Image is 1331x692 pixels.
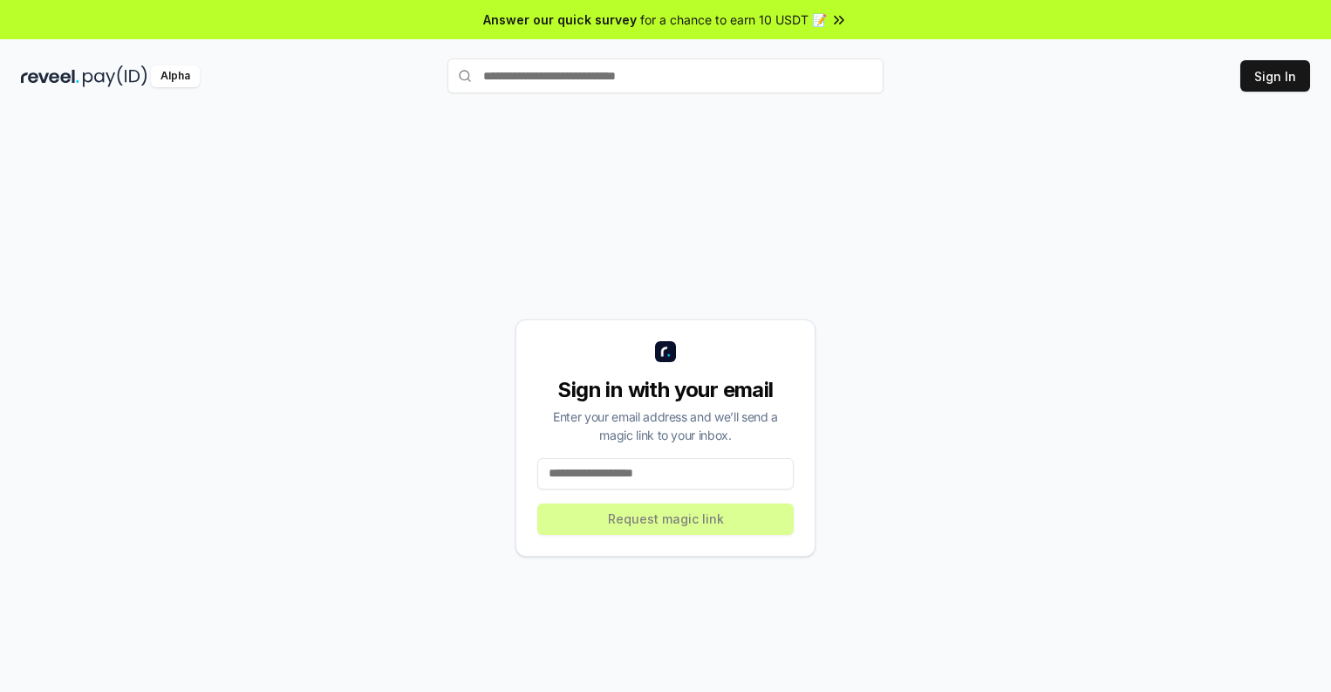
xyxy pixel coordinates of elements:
[483,10,637,29] span: Answer our quick survey
[151,65,200,87] div: Alpha
[537,408,794,444] div: Enter your email address and we’ll send a magic link to your inbox.
[537,376,794,404] div: Sign in with your email
[655,341,676,362] img: logo_small
[21,65,79,87] img: reveel_dark
[1240,60,1310,92] button: Sign In
[640,10,827,29] span: for a chance to earn 10 USDT 📝
[83,65,147,87] img: pay_id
